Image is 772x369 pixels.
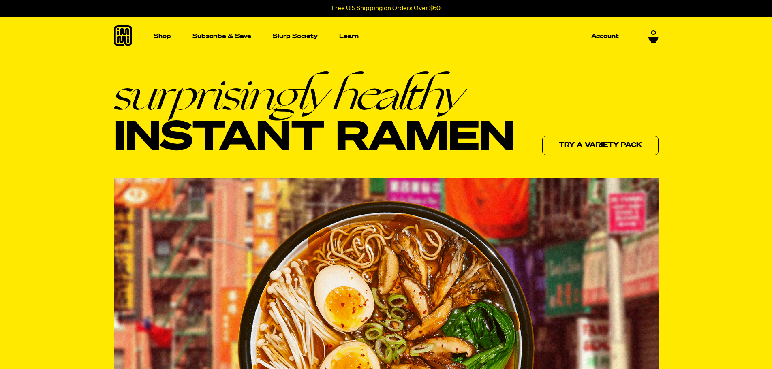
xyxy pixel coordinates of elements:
[269,30,321,43] a: Slurp Society
[648,30,659,43] a: 0
[150,17,622,55] nav: Main navigation
[332,5,441,12] p: Free U.S Shipping on Orders Over $60
[336,17,362,55] a: Learn
[542,136,659,155] a: Try a variety pack
[150,17,174,55] a: Shop
[189,30,254,43] a: Subscribe & Save
[273,33,318,39] p: Slurp Society
[591,33,619,39] p: Account
[114,72,514,161] h1: Instant Ramen
[339,33,359,39] p: Learn
[192,33,251,39] p: Subscribe & Save
[154,33,171,39] p: Shop
[651,30,656,37] span: 0
[114,72,514,116] em: surprisingly healthy
[588,30,622,43] a: Account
